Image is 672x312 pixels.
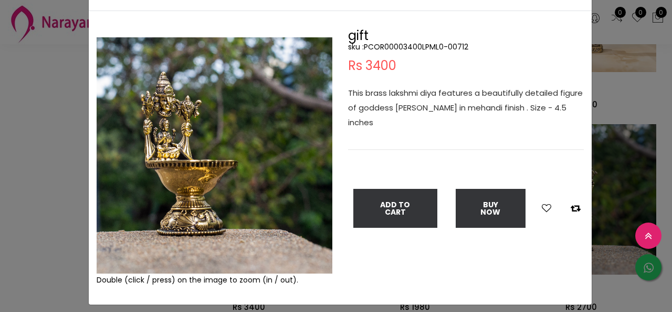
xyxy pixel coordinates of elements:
div: Double (click / press) on the image to zoom (in / out). [97,274,332,286]
h5: sku : PCOR00003400LPML0-00712 [348,42,584,52]
button: Add to wishlist [539,202,554,215]
p: This brass lakshmi diya features a beautifully detailed figure of goddess [PERSON_NAME] in mehand... [348,86,584,130]
h2: gift [348,29,584,42]
span: Rs 3400 [348,59,396,72]
button: Add to compare [568,202,584,215]
button: Buy Now [456,189,526,228]
img: Example [97,37,332,274]
button: Add To Cart [353,189,437,228]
